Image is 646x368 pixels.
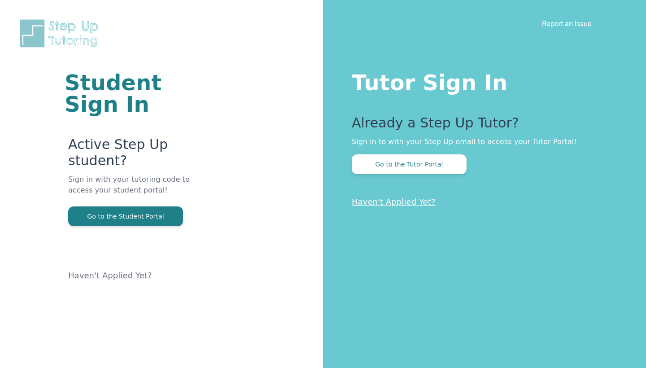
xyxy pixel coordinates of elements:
[352,160,467,168] a: Go to the Tutor Portal
[352,154,467,174] button: Go to the Tutor Portal
[68,174,215,206] p: Sign in with your tutoring code to access your student portal!
[542,19,592,28] a: Report an Issue
[352,115,610,136] p: Already a Step Up Tutor?
[68,212,183,220] a: Go to the Student Portal
[68,271,152,280] a: Haven't Applied Yet?
[18,18,104,49] img: Step Up Tutoring horizontal logo
[68,206,183,226] button: Go to the Student Portal
[352,68,610,93] h1: Tutor Sign In
[352,197,436,206] a: Haven't Applied Yet?
[352,136,610,147] p: Sign in to with your Step Up email to access your Tutor Portal!
[68,136,215,174] p: Active Step Up student?
[65,72,215,115] h1: Student Sign In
